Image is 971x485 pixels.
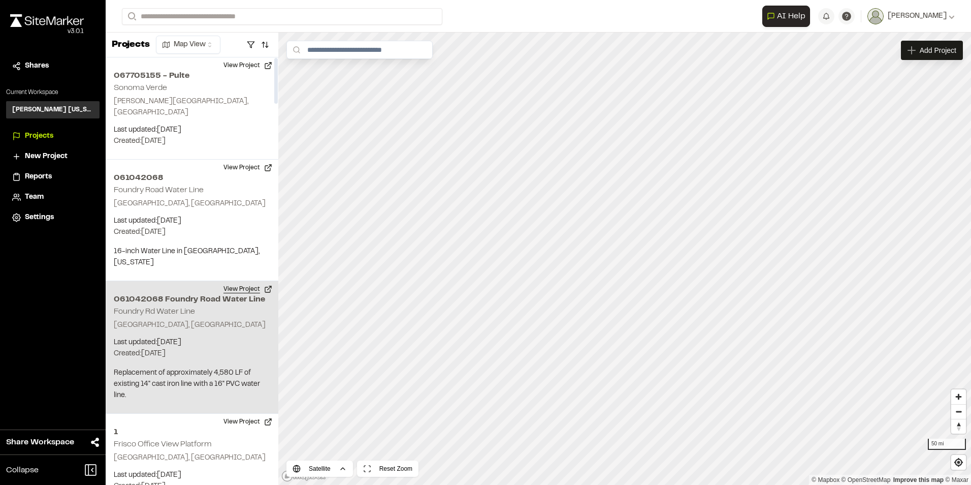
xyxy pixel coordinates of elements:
h2: Sonoma Verde [114,84,167,92]
img: rebrand.png [10,14,84,27]
div: 50 mi [928,439,966,450]
a: Projects [12,131,93,142]
div: Oh geez...please don't... [10,27,84,36]
button: View Project [217,414,278,430]
a: Team [12,192,93,203]
p: 16-inch Water Line in [GEOGRAPHIC_DATA], [US_STATE] [114,246,270,268]
img: User [867,8,884,24]
a: Mapbox [812,476,839,483]
span: [PERSON_NAME] [888,11,947,22]
p: Replacement of approximately 4,580 LF of existing 14" cast iron line with a 16" PVC water line. [114,368,270,401]
h2: 061042068 Foundry Road Water Line [114,293,270,306]
h2: 061042068 [114,172,270,184]
a: OpenStreetMap [841,476,891,483]
p: Created: [DATE] [114,348,270,359]
canvas: Map [278,33,971,485]
button: View Project [217,281,278,297]
span: Team [25,192,44,203]
span: Reports [25,171,52,183]
p: Created: [DATE] [114,227,270,238]
p: [PERSON_NAME][GEOGRAPHIC_DATA], [GEOGRAPHIC_DATA] [114,96,270,118]
a: New Project [12,151,93,162]
h2: Foundry Rd Water Line [114,308,195,315]
p: Current Workspace [6,88,100,97]
h2: 1 [114,426,270,438]
a: Mapbox logo [281,470,326,482]
button: [PERSON_NAME] [867,8,955,24]
a: Settings [12,212,93,223]
p: Projects [112,38,150,52]
div: Open AI Assistant [762,6,814,27]
span: Add Project [920,45,956,55]
span: Projects [25,131,53,142]
button: Satellite [286,461,353,477]
span: New Project [25,151,68,162]
p: Last updated: [DATE] [114,216,270,227]
button: Zoom in [951,389,966,404]
p: [GEOGRAPHIC_DATA], [GEOGRAPHIC_DATA] [114,198,270,209]
p: Last updated: [DATE] [114,337,270,348]
a: Maxar [945,476,968,483]
h2: 067705155 - Pulte [114,70,270,82]
a: Reports [12,171,93,183]
a: Map feedback [893,476,944,483]
span: Share Workspace [6,436,74,448]
button: Zoom out [951,404,966,419]
p: [GEOGRAPHIC_DATA], [GEOGRAPHIC_DATA] [114,452,270,464]
button: View Project [217,57,278,74]
p: [GEOGRAPHIC_DATA], [GEOGRAPHIC_DATA] [114,320,270,331]
span: Settings [25,212,54,223]
button: Reset Zoom [357,461,418,477]
button: View Project [217,160,278,176]
p: Last updated: [DATE] [114,470,270,481]
h3: [PERSON_NAME] [US_STATE] [12,105,93,114]
h2: Frisco Office View Platform [114,441,212,448]
button: Reset bearing to north [951,419,966,434]
h2: Foundry Road Water Line [114,187,204,194]
button: Open AI Assistant [762,6,810,27]
button: Find my location [951,455,966,470]
a: Shares [12,60,93,72]
span: AI Help [777,10,805,22]
p: Created: [DATE] [114,136,270,147]
span: Shares [25,60,49,72]
p: Last updated: [DATE] [114,125,270,136]
button: Search [122,8,140,25]
span: Collapse [6,464,39,476]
